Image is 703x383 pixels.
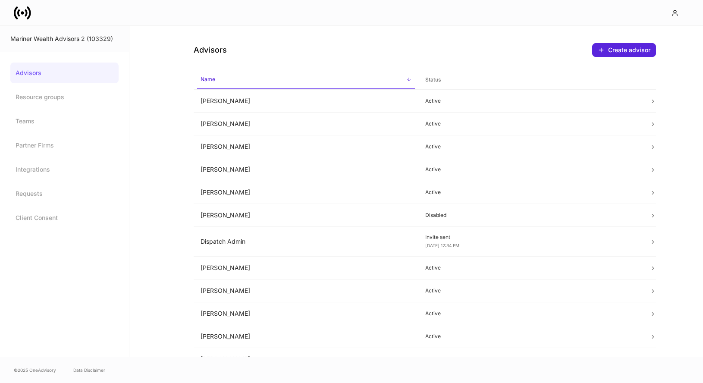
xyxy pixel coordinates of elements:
[194,90,418,113] td: [PERSON_NAME]
[194,135,418,158] td: [PERSON_NAME]
[425,243,459,248] span: [DATE] 12:34 PM
[194,204,418,227] td: [PERSON_NAME]
[194,325,418,348] td: [PERSON_NAME]
[425,143,636,150] p: Active
[592,43,656,57] button: Create advisor
[14,367,56,374] span: © 2025 OneAdvisory
[425,356,636,363] p: Active
[10,35,119,43] div: Mariner Wealth Advisors 2 (103329)
[425,264,636,271] p: Active
[194,158,418,181] td: [PERSON_NAME]
[425,234,636,241] p: Invite sent
[425,75,441,84] h6: Status
[425,120,636,127] p: Active
[425,287,636,294] p: Active
[598,47,650,53] div: Create advisor
[425,189,636,196] p: Active
[10,111,119,132] a: Teams
[10,159,119,180] a: Integrations
[425,166,636,173] p: Active
[10,87,119,107] a: Resource groups
[73,367,105,374] a: Data Disclaimer
[194,279,418,302] td: [PERSON_NAME]
[425,212,636,219] p: Disabled
[194,348,418,371] td: [PERSON_NAME]
[425,97,636,104] p: Active
[422,71,640,89] span: Status
[194,227,418,257] td: Dispatch Admin
[194,302,418,325] td: [PERSON_NAME]
[425,333,636,340] p: Active
[10,183,119,204] a: Requests
[194,257,418,279] td: [PERSON_NAME]
[10,135,119,156] a: Partner Firms
[425,310,636,317] p: Active
[194,45,227,55] h4: Advisors
[194,181,418,204] td: [PERSON_NAME]
[197,71,415,89] span: Name
[10,207,119,228] a: Client Consent
[10,63,119,83] a: Advisors
[201,75,215,83] h6: Name
[194,113,418,135] td: [PERSON_NAME]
